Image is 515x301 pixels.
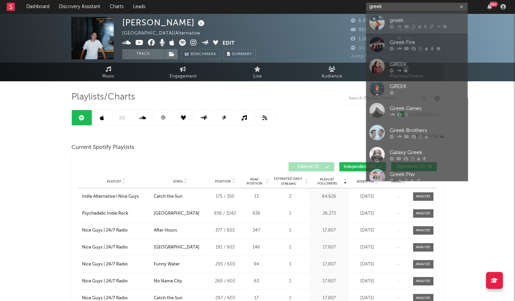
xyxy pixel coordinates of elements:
[312,193,347,200] div: 64,626
[82,210,128,217] div: Psychedelic Indie Rock
[107,179,121,184] span: Playlist
[273,193,308,200] div: 2
[350,278,384,285] div: [DATE]
[273,210,308,217] div: 1
[357,179,374,184] span: Added On
[122,29,208,38] div: [GEOGRAPHIC_DATA] | Alternative
[222,39,235,48] button: Edit
[244,261,269,268] div: 94
[154,210,199,217] div: [GEOGRAPHIC_DATA]
[122,17,206,28] div: [PERSON_NAME]
[273,176,304,187] span: Estimated Daily Streams
[71,63,146,81] a: Music
[82,193,139,200] div: Indie Alternative l Nice Guys
[170,72,197,81] span: Engagement
[390,179,401,184] span: Trend
[71,144,134,152] span: Current Spotify Playlists
[82,193,150,200] a: Indie Alternative l Nice Guys
[288,162,334,171] button: Editorial(0)
[210,278,240,285] div: 268 / 603
[366,166,468,188] a: Greek Ftw
[351,28,367,32] span: 997
[390,60,464,68] div: GREEK.
[366,34,468,56] a: Greek Fire
[350,227,384,234] div: [DATE]
[82,244,128,251] div: Nice Guys | 24/7 Radio
[366,3,468,11] input: Search for artists
[82,261,128,268] div: Nice Guys | 24/7 Radio
[82,210,150,217] a: Psychedelic Indie Rock
[82,278,128,285] div: Nice Guys | 24/7 Radio
[82,278,150,285] a: Nice Guys | 24/7 Radio
[154,261,180,268] div: Funny Water
[102,72,115,81] span: Music
[390,170,464,178] div: Greek Ftw
[154,278,182,285] div: No Name City
[244,244,269,251] div: 146
[345,92,430,105] input: Search Playlists/Charts
[210,227,240,234] div: 377 / 603
[351,19,372,23] span: 6,930
[210,244,240,251] div: 181 / 603
[351,37,371,41] span: 1,200
[351,54,391,59] span: Jump Score: 58.8
[293,165,324,169] span: Editorial ( 0 )
[154,244,199,251] div: [GEOGRAPHIC_DATA]
[253,72,262,81] span: Live
[487,4,492,9] button: 99+
[312,278,347,285] div: 17,807
[210,210,240,217] div: 838 / 1042
[82,244,150,251] a: Nice Guys | 24/7 Radio
[366,56,468,78] a: GREEK.
[322,72,342,81] span: Audience
[244,210,269,217] div: 836
[220,63,295,81] a: Live
[350,210,384,217] div: [DATE]
[390,82,464,90] div: GREEK
[295,63,369,81] a: Audience
[350,193,384,200] div: [DATE]
[351,46,416,50] span: 30,443 Monthly Listeners
[350,244,384,251] div: [DATE]
[312,210,347,217] div: 26,273
[366,122,468,144] a: Greek Brothers
[146,63,220,81] a: Engagement
[273,278,308,285] div: 1
[223,49,256,59] button: Summary
[82,227,150,234] a: Nice Guys | 24/7 Radio
[82,261,150,268] a: Nice Guys | 24/7 Radio
[489,2,498,7] div: 99 +
[312,244,347,251] div: 17,807
[366,100,468,122] a: Greek Genes
[232,52,252,56] span: Summary
[244,278,269,285] div: 63
[210,193,240,200] div: 175 / 350
[312,177,343,186] span: Playlist Followers
[366,12,468,34] a: greek
[71,93,135,101] span: Playlists/Charts
[273,261,308,268] div: 1
[390,148,464,156] div: Galaxy Greek
[390,38,464,46] div: Greek Fire
[390,16,464,24] div: greek
[82,227,128,234] div: Nice Guys | 24/7 Radio
[244,193,269,200] div: 13
[366,78,468,100] a: GREEK
[339,162,386,171] button: Independent(35)
[191,50,216,59] span: Benchmark
[244,177,265,186] span: Peak Position
[273,244,308,251] div: 1
[390,104,464,112] div: Greek Genes
[312,261,347,268] div: 17,807
[181,49,220,59] a: Benchmark
[154,193,183,200] div: Catch the Sun
[154,227,177,234] div: After Hours
[210,261,240,268] div: 205 / 603
[273,227,308,234] div: 1
[350,261,384,268] div: [DATE]
[215,179,231,184] span: Position
[366,144,468,166] a: Galaxy Greek
[344,165,376,169] span: Independent ( 35 )
[312,227,347,234] div: 17,807
[122,49,165,59] button: Track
